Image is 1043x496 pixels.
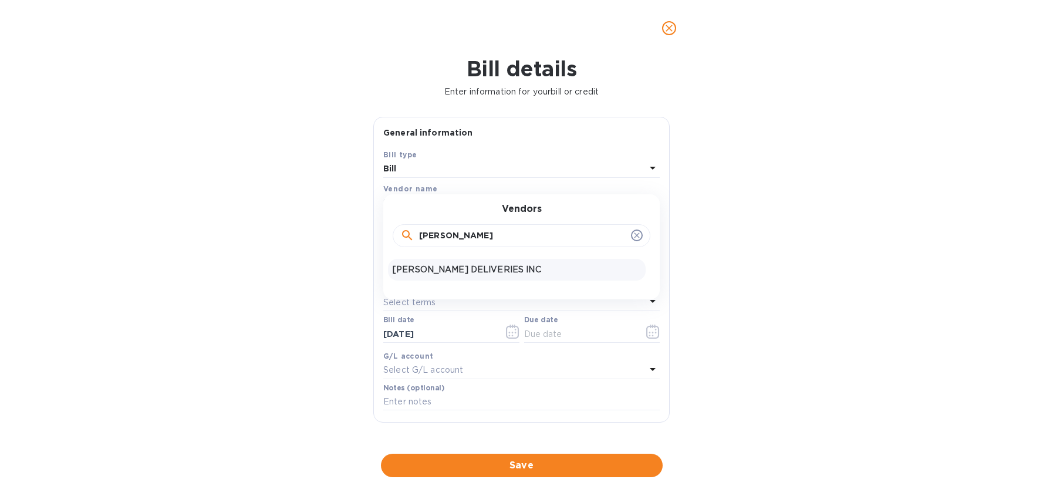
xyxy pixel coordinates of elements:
[524,325,635,343] input: Due date
[383,184,437,193] b: Vendor name
[383,150,417,159] b: Bill type
[383,352,433,360] b: G/L account
[383,325,494,343] input: Select date
[383,296,436,309] p: Select terms
[655,14,683,42] button: close
[393,264,641,276] p: [PERSON_NAME] DELIVERIES INC
[383,164,397,173] b: Bill
[419,227,626,245] input: Search
[383,197,465,209] p: Select vendor name
[502,204,542,215] h3: Vendors
[390,458,653,473] span: Save
[383,128,473,137] b: General information
[383,364,463,376] p: Select G/L account
[9,86,1034,98] p: Enter information for your bill or credit
[383,393,660,411] input: Enter notes
[9,56,1034,81] h1: Bill details
[383,317,414,324] label: Bill date
[383,384,445,392] label: Notes (optional)
[524,317,558,324] label: Due date
[381,454,663,477] button: Save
